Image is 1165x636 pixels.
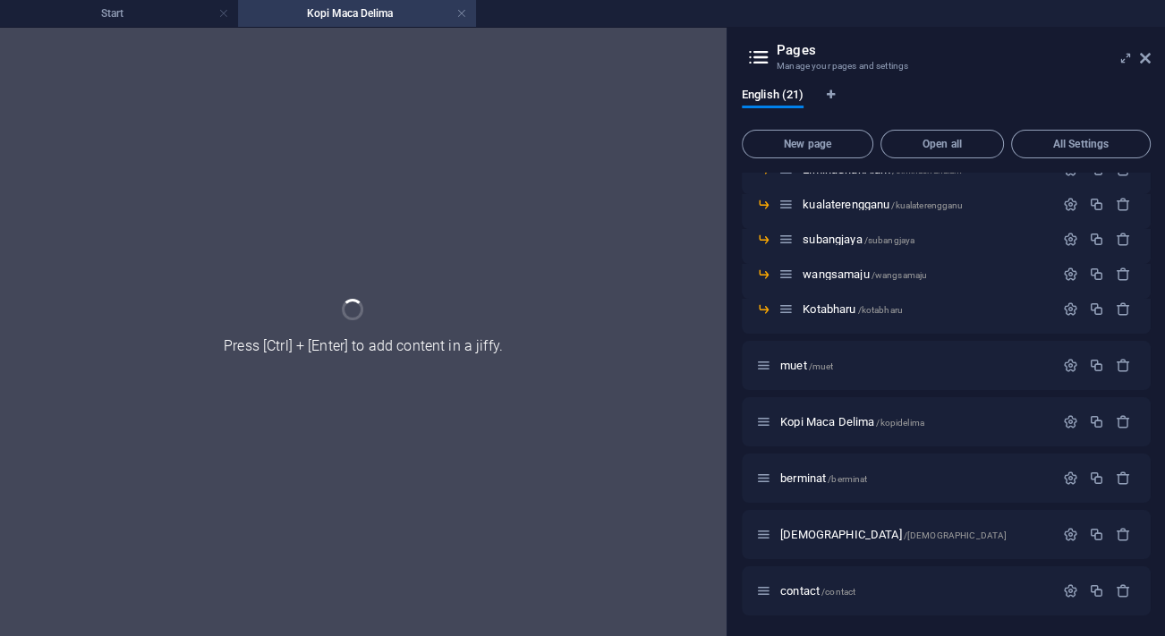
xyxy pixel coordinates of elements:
div: Duplicate [1089,301,1104,317]
div: Remove [1116,301,1131,317]
div: Settings [1063,527,1078,542]
div: Settings [1063,358,1078,373]
div: Duplicate [1089,414,1104,429]
div: Duplicate [1089,471,1104,486]
span: Kopi Maca Delima [780,415,924,428]
div: Remove [1116,358,1131,373]
div: Duplicate [1089,267,1104,282]
span: /kotabharu [858,305,903,315]
div: Settings [1063,267,1078,282]
span: /muet [809,361,834,371]
div: Duplicate [1089,232,1104,247]
div: Settings [1063,197,1078,212]
div: subangjaya/subangjaya [797,233,1054,245]
div: Language Tabs [742,89,1151,123]
span: All Settings [1019,139,1143,149]
div: wangsamaju/wangsamaju [797,268,1054,280]
div: Settings [1063,301,1078,317]
span: /kualaterengganu [891,200,963,210]
div: kualaterengganu/kualaterengganu [797,199,1054,210]
div: Settings [1063,232,1078,247]
h4: Kopi Maca Delima [238,4,476,23]
span: /[DEMOGRAPHIC_DATA] [904,530,1008,540]
div: Duplicate [1089,527,1104,542]
span: Click to open page [803,233,914,246]
span: Click to open page [780,359,833,372]
button: All Settings [1011,130,1151,158]
span: /subangjaya [864,235,915,245]
span: Open all [889,139,996,149]
div: contact/contact [775,585,1054,597]
div: Remove [1116,414,1131,429]
div: Settings [1063,471,1078,486]
span: Click to open page [780,584,855,598]
button: Open all [880,130,1004,158]
div: Remove [1116,267,1131,282]
div: Kopi Maca Delima/kopidelima [775,416,1054,428]
span: berminat [780,471,867,485]
span: Click to open page [803,198,963,211]
button: New page [742,130,873,158]
span: /berminat [828,474,867,484]
div: Remove [1116,232,1131,247]
div: Remove [1116,197,1131,212]
span: [DEMOGRAPHIC_DATA] [780,528,1007,541]
div: Kotabharu/kotabharu [797,303,1054,315]
span: Kotabharu [803,302,903,316]
div: Remove [1116,583,1131,598]
div: Settings [1063,583,1078,598]
span: New page [750,139,865,149]
div: muet/muet [775,360,1054,371]
div: Duplicate [1089,583,1104,598]
div: [DEMOGRAPHIC_DATA]/[DEMOGRAPHIC_DATA] [775,529,1054,540]
span: Click to open page [803,267,927,281]
span: English (21) [742,84,804,109]
div: Settings [1063,414,1078,429]
div: Duplicate [1089,197,1104,212]
h3: Manage your pages and settings [777,58,1115,74]
span: /contact [821,587,855,597]
div: Remove [1116,471,1131,486]
span: /wangsamaju [872,270,928,280]
div: Remove [1116,527,1131,542]
h2: Pages [777,42,1151,58]
div: Duplicate [1089,358,1104,373]
span: /kopidelima [876,418,924,428]
div: berminat/berminat [775,472,1054,484]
